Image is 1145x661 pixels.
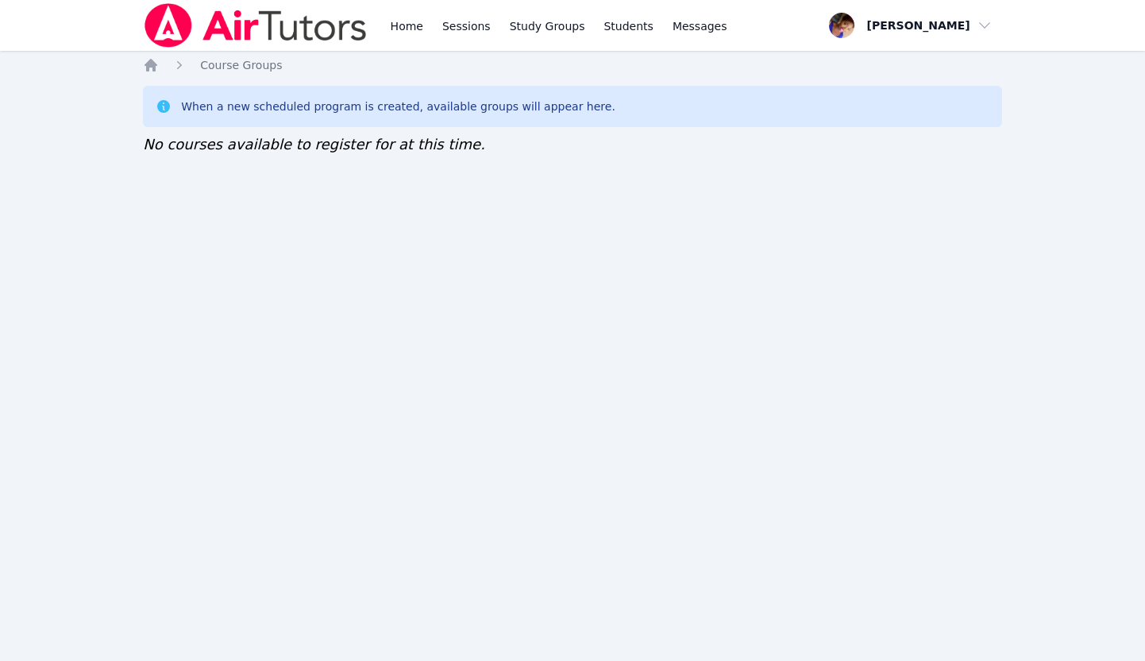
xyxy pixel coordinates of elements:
div: When a new scheduled program is created, available groups will appear here. [181,99,615,114]
span: Messages [673,18,727,34]
img: Air Tutors [143,3,368,48]
span: Course Groups [200,59,282,72]
nav: Breadcrumb [143,57,1002,73]
a: Course Groups [200,57,282,73]
span: No courses available to register for at this time. [143,136,485,153]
